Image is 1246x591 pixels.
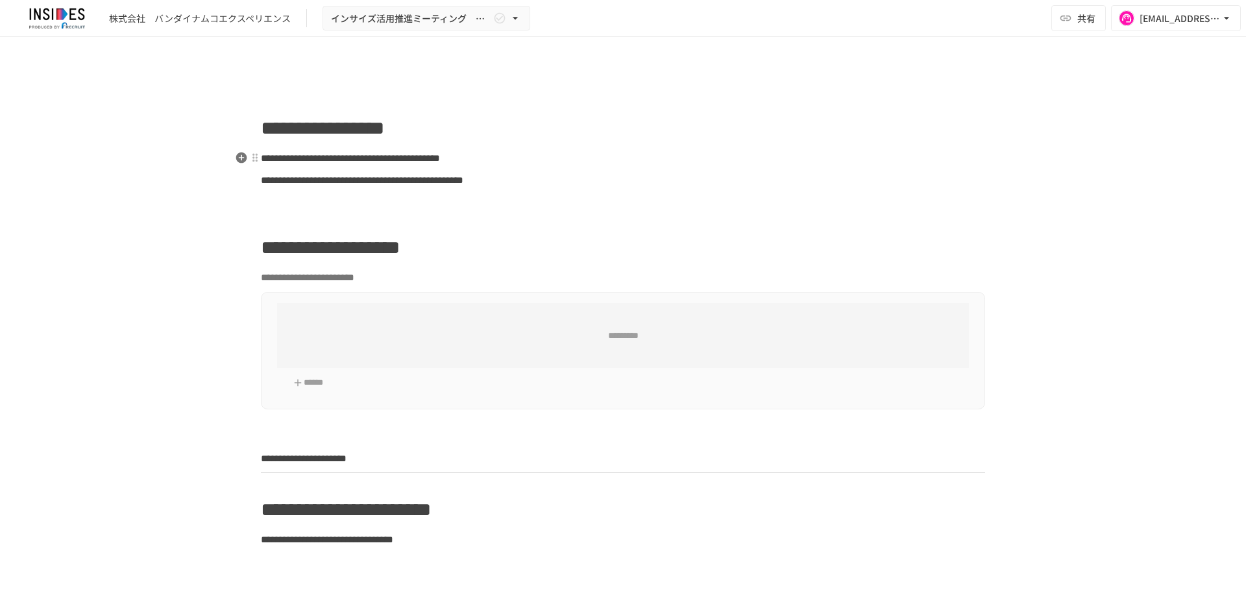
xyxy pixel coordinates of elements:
[331,10,491,27] span: インサイズ活用推進ミーティング ～2回目～
[16,8,99,29] img: JmGSPSkPjKwBq77AtHmwC7bJguQHJlCRQfAXtnx4WuV
[1111,5,1241,31] button: [EMAIL_ADDRESS][DOMAIN_NAME]
[323,6,530,31] button: インサイズ活用推進ミーティング ～2回目～
[109,12,291,25] div: 株式会社 バンダイナムコエクスペリエンス
[1077,11,1095,25] span: 共有
[1051,5,1106,31] button: 共有
[1140,10,1220,27] div: [EMAIL_ADDRESS][DOMAIN_NAME]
